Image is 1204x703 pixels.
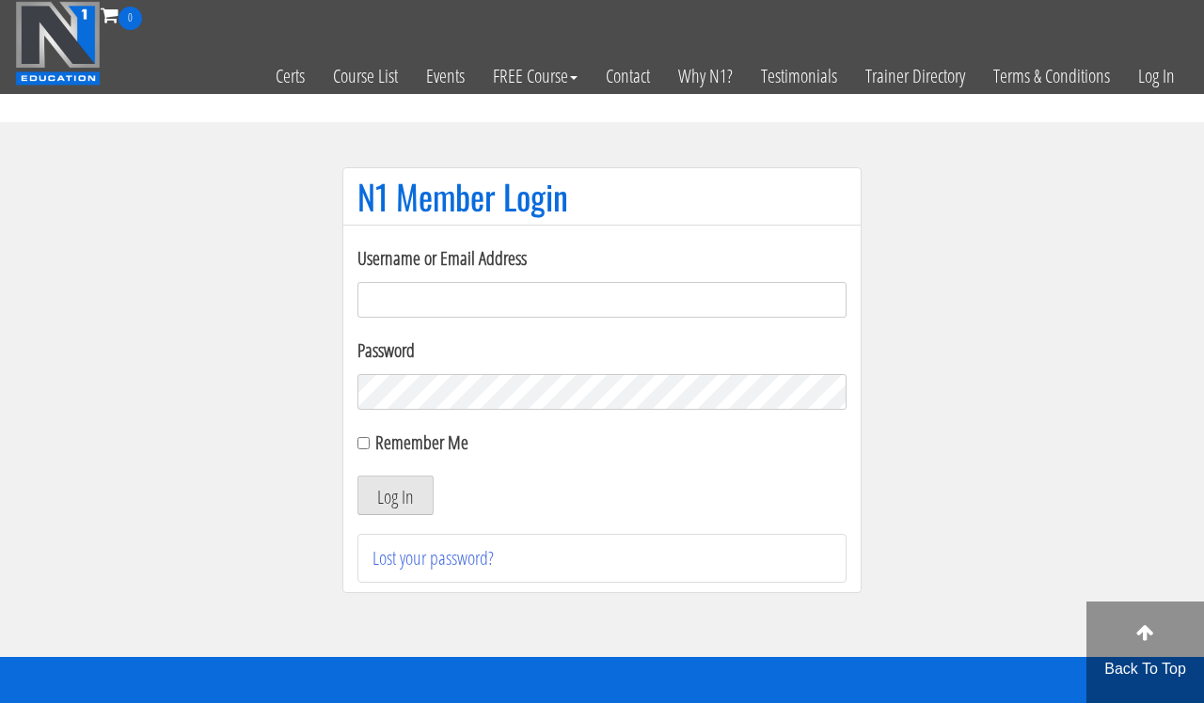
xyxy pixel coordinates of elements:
[1124,30,1189,122] a: Log In
[119,7,142,30] span: 0
[357,244,847,273] label: Username or Email Address
[479,30,592,122] a: FREE Course
[357,476,434,515] button: Log In
[592,30,664,122] a: Contact
[357,178,847,215] h1: N1 Member Login
[375,430,468,455] label: Remember Me
[664,30,747,122] a: Why N1?
[372,545,494,570] a: Lost your password?
[357,336,847,365] label: Password
[15,1,101,86] img: n1-education
[979,30,1124,122] a: Terms & Conditions
[101,2,142,27] a: 0
[851,30,979,122] a: Trainer Directory
[747,30,851,122] a: Testimonials
[412,30,479,122] a: Events
[261,30,319,122] a: Certs
[319,30,412,122] a: Course List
